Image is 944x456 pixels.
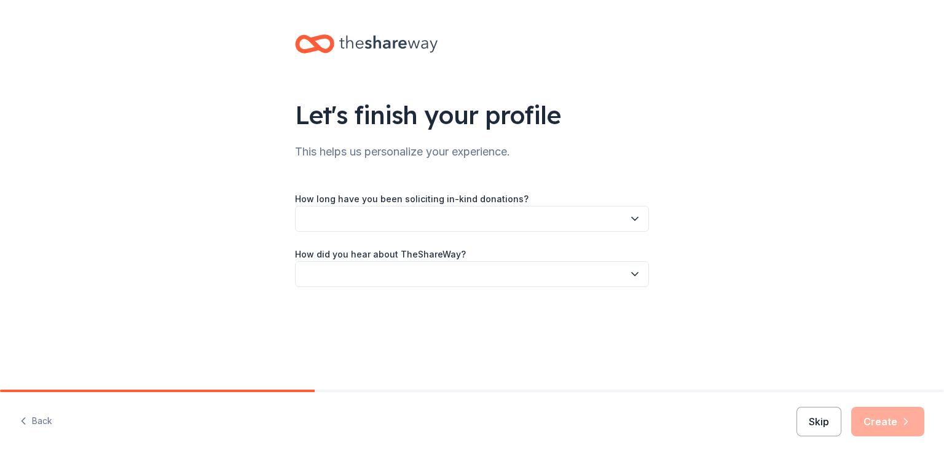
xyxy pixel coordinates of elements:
div: Let's finish your profile [295,98,649,132]
label: How did you hear about TheShareWay? [295,248,466,261]
button: Skip [796,407,841,436]
button: Back [20,409,52,434]
label: How long have you been soliciting in-kind donations? [295,193,529,205]
div: This helps us personalize your experience. [295,142,649,162]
